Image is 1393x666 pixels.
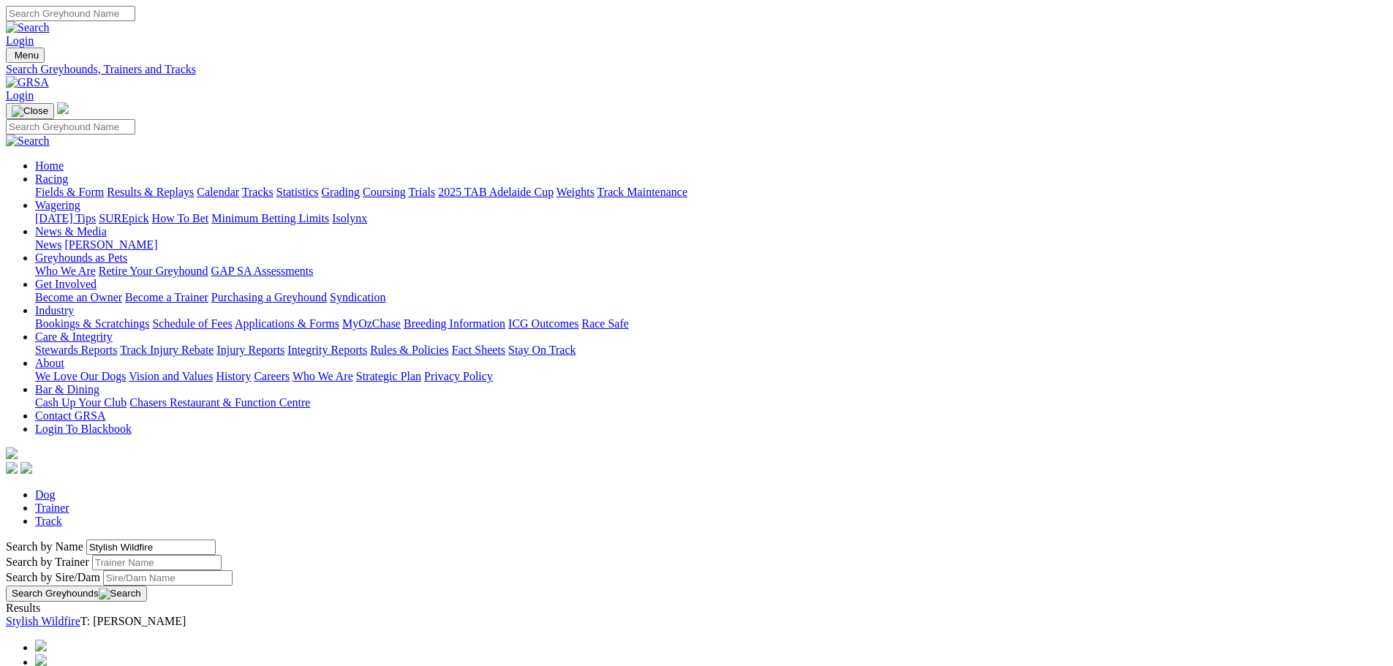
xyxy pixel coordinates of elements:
[92,555,222,570] input: Search by Trainer name
[6,586,147,602] button: Search Greyhounds
[152,212,209,224] a: How To Bet
[216,370,251,382] a: History
[6,48,45,63] button: Toggle navigation
[6,6,135,21] input: Search
[6,76,49,89] img: GRSA
[35,251,127,264] a: Greyhounds as Pets
[6,462,18,474] img: facebook.svg
[35,654,47,666] img: chevron-left-pager-blue.svg
[35,502,69,514] a: Trainer
[129,370,213,382] a: Vision and Values
[6,103,54,119] button: Toggle navigation
[152,317,232,330] a: Schedule of Fees
[129,396,310,409] a: Chasers Restaurant & Function Centre
[322,186,360,198] a: Grading
[35,238,1387,251] div: News & Media
[6,571,100,583] label: Search by Sire/Dam
[35,186,104,198] a: Fields & Form
[6,615,80,627] a: Stylish Wildfire
[103,570,233,586] input: Search by Sire/Dam name
[35,173,68,185] a: Racing
[125,291,208,303] a: Become a Trainer
[332,212,367,224] a: Isolynx
[211,265,314,277] a: GAP SA Assessments
[342,317,401,330] a: MyOzChase
[35,199,80,211] a: Wagering
[556,186,594,198] a: Weights
[35,212,96,224] a: [DATE] Tips
[35,357,64,369] a: About
[6,447,18,459] img: logo-grsa-white.png
[404,317,505,330] a: Breeding Information
[6,556,89,568] label: Search by Trainer
[35,515,62,527] a: Track
[6,615,1387,628] div: T: [PERSON_NAME]
[424,370,493,382] a: Privacy Policy
[35,238,61,251] a: News
[216,344,284,356] a: Injury Reports
[107,186,194,198] a: Results & Replays
[35,423,132,435] a: Login To Blackbook
[35,640,47,651] img: chevrons-left-pager-blue.svg
[120,344,214,356] a: Track Injury Rebate
[35,330,113,343] a: Care & Integrity
[287,344,367,356] a: Integrity Reports
[35,291,1387,304] div: Get Involved
[276,186,319,198] a: Statistics
[35,265,1387,278] div: Greyhounds as Pets
[6,21,50,34] img: Search
[452,344,505,356] a: Fact Sheets
[35,265,96,277] a: Who We Are
[99,265,208,277] a: Retire Your Greyhound
[242,186,273,198] a: Tracks
[508,344,575,356] a: Stay On Track
[370,344,449,356] a: Rules & Policies
[508,317,578,330] a: ICG Outcomes
[35,186,1387,199] div: Racing
[197,186,239,198] a: Calendar
[35,159,64,172] a: Home
[211,291,327,303] a: Purchasing a Greyhound
[35,225,107,238] a: News & Media
[15,50,39,61] span: Menu
[35,212,1387,225] div: Wagering
[86,540,216,555] input: Search by Greyhound name
[35,396,1387,409] div: Bar & Dining
[35,370,1387,383] div: About
[35,383,99,396] a: Bar & Dining
[35,317,1387,330] div: Industry
[6,119,135,135] input: Search
[35,291,122,303] a: Become an Owner
[211,212,329,224] a: Minimum Betting Limits
[6,34,34,47] a: Login
[35,304,74,317] a: Industry
[6,602,1387,615] div: Results
[35,344,1387,357] div: Care & Integrity
[6,89,34,102] a: Login
[64,238,157,251] a: [PERSON_NAME]
[356,370,421,382] a: Strategic Plan
[235,317,339,330] a: Applications & Forms
[20,462,32,474] img: twitter.svg
[581,317,628,330] a: Race Safe
[35,344,117,356] a: Stewards Reports
[363,186,406,198] a: Coursing
[99,588,141,599] img: Search
[35,370,126,382] a: We Love Our Dogs
[99,212,148,224] a: SUREpick
[35,488,56,501] a: Dog
[35,278,97,290] a: Get Involved
[35,409,105,422] a: Contact GRSA
[254,370,290,382] a: Careers
[57,102,69,114] img: logo-grsa-white.png
[6,63,1387,76] a: Search Greyhounds, Trainers and Tracks
[438,186,554,198] a: 2025 TAB Adelaide Cup
[35,317,149,330] a: Bookings & Scratchings
[12,105,48,117] img: Close
[408,186,435,198] a: Trials
[597,186,687,198] a: Track Maintenance
[292,370,353,382] a: Who We Are
[330,291,385,303] a: Syndication
[6,540,83,553] label: Search by Name
[35,396,127,409] a: Cash Up Your Club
